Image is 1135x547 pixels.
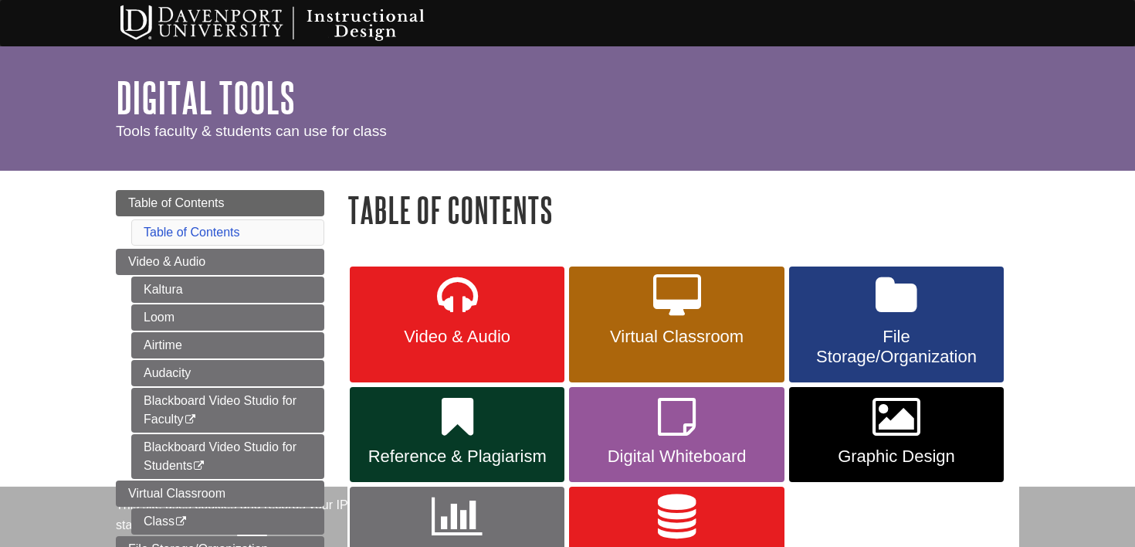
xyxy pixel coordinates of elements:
a: Kaltura [131,277,324,303]
span: Video & Audio [128,255,205,268]
a: Audacity [131,360,324,386]
a: Digital Tools [116,73,295,121]
a: Class [131,508,324,535]
a: Blackboard Video Studio for Students [131,434,324,479]
span: File Storage/Organization [801,327,992,367]
i: This link opens in a new window [192,461,205,471]
h1: Table of Contents [347,190,1019,229]
span: Video & Audio [361,327,553,347]
span: Virtual Classroom [128,487,225,500]
a: Digital Whiteboard [569,387,784,483]
img: Davenport University Instructional Design [108,4,479,42]
a: Airtime [131,332,324,358]
a: Video & Audio [116,249,324,275]
i: This link opens in a new window [184,415,197,425]
a: File Storage/Organization [789,267,1004,382]
i: This link opens in a new window [174,517,188,527]
a: Table of Contents [116,190,324,216]
a: Video & Audio [350,267,564,382]
span: Digital Whiteboard [581,447,772,467]
a: Blackboard Video Studio for Faculty [131,388,324,433]
a: Virtual Classroom [116,481,324,507]
a: Graphic Design [789,387,1004,483]
span: Table of Contents [128,196,225,209]
a: Virtual Classroom [569,267,784,382]
a: Loom [131,304,324,331]
a: Reference & Plagiarism [350,387,564,483]
a: Table of Contents [144,226,240,239]
span: Reference & Plagiarism [361,447,553,467]
span: Graphic Design [801,447,992,467]
span: Tools faculty & students can use for class [116,123,387,139]
span: Virtual Classroom [581,327,772,347]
